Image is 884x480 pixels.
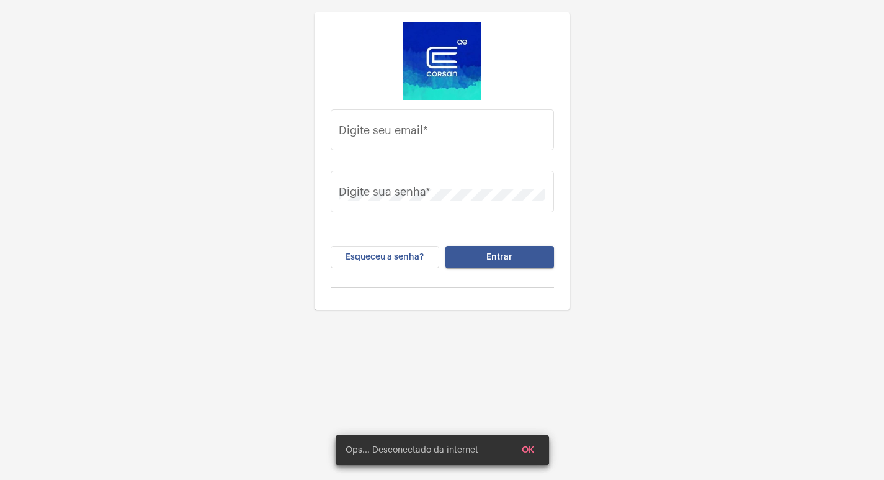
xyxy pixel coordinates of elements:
[346,253,424,261] span: Esqueceu a senha?
[339,127,545,139] input: Digite seu email
[486,253,512,261] span: Entrar
[403,22,481,100] img: d4669ae0-8c07-2337-4f67-34b0df7f5ae4.jpeg
[331,246,439,268] button: Esqueceu a senha?
[522,446,534,455] span: OK
[445,246,554,268] button: Entrar
[346,444,478,456] span: Ops... Desconectado da internet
